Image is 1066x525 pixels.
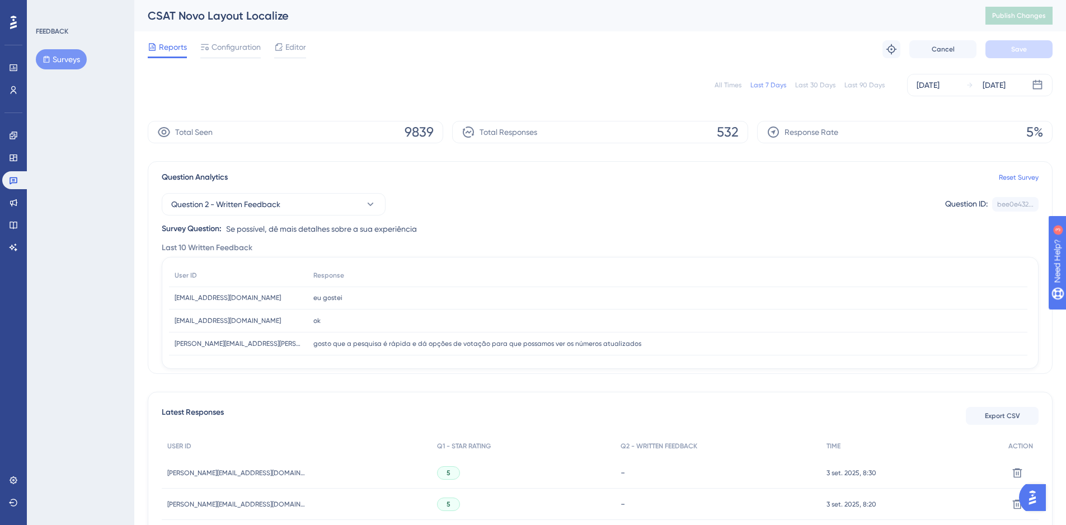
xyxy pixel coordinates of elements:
[162,406,224,426] span: Latest Responses
[175,125,213,139] span: Total Seen
[1019,481,1053,514] iframe: UserGuiding AI Assistant Launcher
[167,442,191,451] span: USER ID
[945,197,988,212] div: Question ID:
[621,442,697,451] span: Q2 - WRITTEN FEEDBACK
[826,500,876,509] span: 3 set. 2025, 8:20
[405,123,434,141] span: 9839
[785,125,838,139] span: Response Rate
[313,316,321,325] span: ok
[447,468,450,477] span: 5
[826,468,876,477] span: 3 set. 2025, 8:30
[480,125,537,139] span: Total Responses
[1008,442,1033,451] span: ACTION
[167,468,307,477] span: [PERSON_NAME][EMAIL_ADDRESS][DOMAIN_NAME]
[985,411,1020,420] span: Export CSV
[437,442,491,451] span: Q1 - STAR RATING
[985,7,1053,25] button: Publish Changes
[621,499,816,509] div: -
[795,81,835,90] div: Last 30 Days
[148,8,957,24] div: CSAT Novo Layout Localize
[212,40,261,54] span: Configuration
[313,339,641,348] span: gosto que a pesquisa é rápida e dá opções de votação para que possamos ver os números atualizados
[78,6,81,15] div: 3
[992,11,1046,20] span: Publish Changes
[966,407,1039,425] button: Export CSV
[826,442,840,451] span: TIME
[171,198,280,211] span: Question 2 - Written Feedback
[175,316,281,325] span: [EMAIL_ADDRESS][DOMAIN_NAME]
[167,500,307,509] span: [PERSON_NAME][EMAIL_ADDRESS][DOMAIN_NAME]
[162,171,228,184] span: Question Analytics
[162,222,222,236] div: Survey Question:
[932,45,955,54] span: Cancel
[917,78,940,92] div: [DATE]
[750,81,786,90] div: Last 7 Days
[717,123,739,141] span: 532
[985,40,1053,58] button: Save
[999,173,1039,182] a: Reset Survey
[36,49,87,69] button: Surveys
[621,467,816,478] div: -
[285,40,306,54] span: Editor
[1011,45,1027,54] span: Save
[909,40,976,58] button: Cancel
[1026,123,1043,141] span: 5%
[226,222,417,236] span: Se possível, dê mais detalhes sobre a sua experiência
[447,500,450,509] span: 5
[162,193,386,215] button: Question 2 - Written Feedback
[26,3,70,16] span: Need Help?
[162,241,252,255] span: Last 10 Written Feedback
[36,27,68,36] div: FEEDBACK
[997,200,1034,209] div: bee0e432...
[983,78,1006,92] div: [DATE]
[175,271,197,280] span: User ID
[175,339,302,348] span: [PERSON_NAME][EMAIL_ADDRESS][PERSON_NAME][DOMAIN_NAME]
[159,40,187,54] span: Reports
[844,81,885,90] div: Last 90 Days
[715,81,741,90] div: All Times
[175,293,281,302] span: [EMAIL_ADDRESS][DOMAIN_NAME]
[313,293,342,302] span: eu gostei
[313,271,344,280] span: Response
